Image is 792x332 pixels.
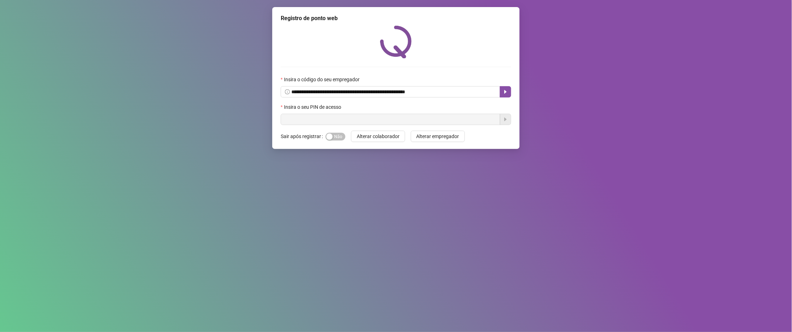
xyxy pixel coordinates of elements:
[351,131,405,142] button: Alterar colaborador
[357,132,400,140] span: Alterar colaborador
[281,103,346,111] label: Insira o seu PIN de acesso
[411,131,465,142] button: Alterar empregador
[380,25,412,58] img: QRPoint
[281,14,511,23] div: Registro de ponto web
[285,89,290,94] span: info-circle
[281,131,326,142] label: Sair após registrar
[281,76,364,83] label: Insira o código do seu empregador
[503,89,508,95] span: caret-right
[417,132,459,140] span: Alterar empregador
